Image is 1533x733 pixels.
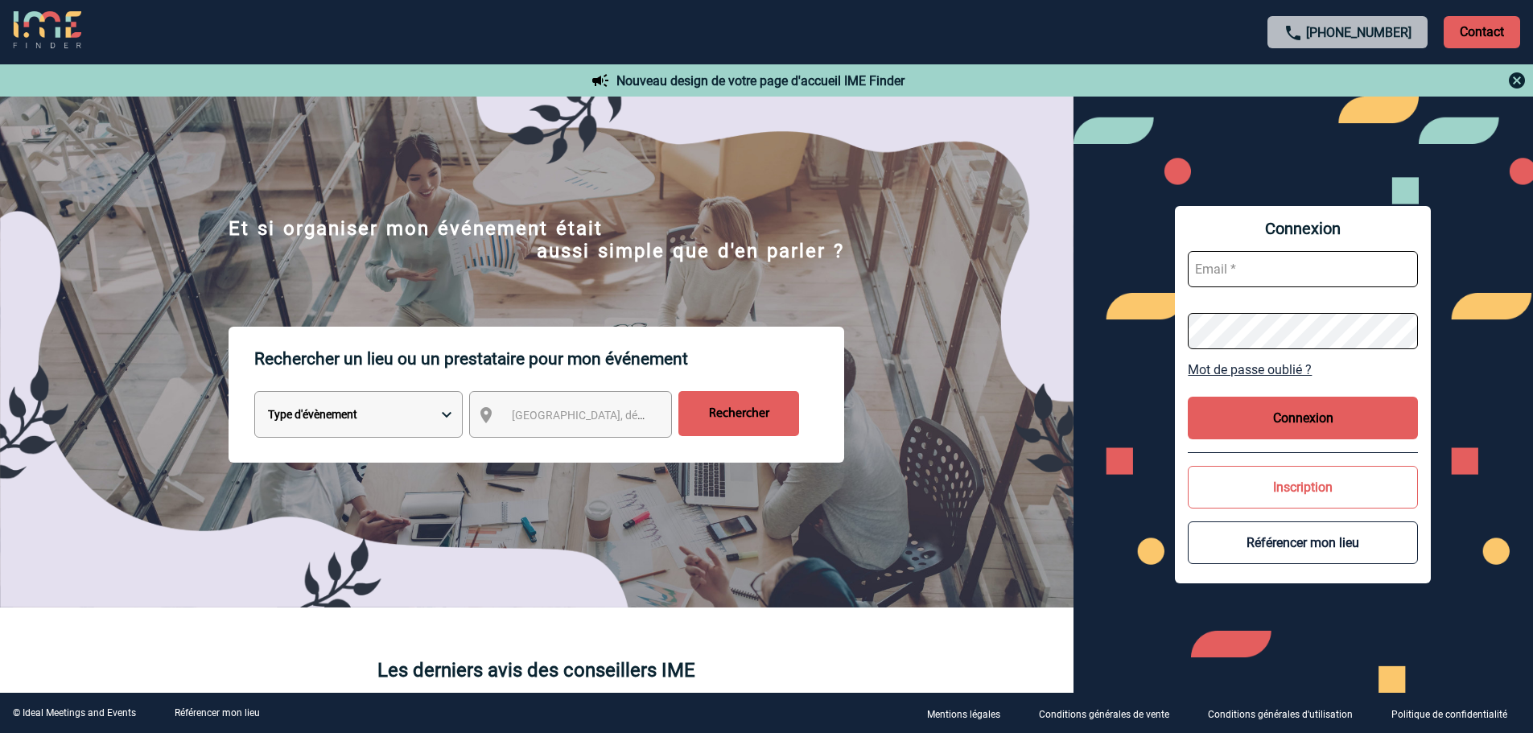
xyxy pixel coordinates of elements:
span: [GEOGRAPHIC_DATA], département, région... [512,409,736,422]
p: Rechercher un lieu ou un prestataire pour mon événement [254,327,844,391]
a: Conditions générales d'utilisation [1195,706,1378,721]
span: Connexion [1188,219,1418,238]
button: Inscription [1188,466,1418,509]
p: Mentions légales [927,709,1000,720]
a: Conditions générales de vente [1026,706,1195,721]
p: Politique de confidentialité [1391,709,1507,720]
input: Email * [1188,251,1418,287]
a: Politique de confidentialité [1378,706,1533,721]
p: Conditions générales d'utilisation [1208,709,1353,720]
p: Conditions générales de vente [1039,709,1169,720]
div: © Ideal Meetings and Events [13,707,136,719]
p: Contact [1444,16,1520,48]
a: Mentions légales [914,706,1026,721]
a: [PHONE_NUMBER] [1306,25,1411,40]
button: Connexion [1188,397,1418,439]
button: Référencer mon lieu [1188,521,1418,564]
a: Référencer mon lieu [175,707,260,719]
input: Rechercher [678,391,799,436]
img: call-24-px.png [1284,23,1303,43]
a: Mot de passe oublié ? [1188,362,1418,377]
